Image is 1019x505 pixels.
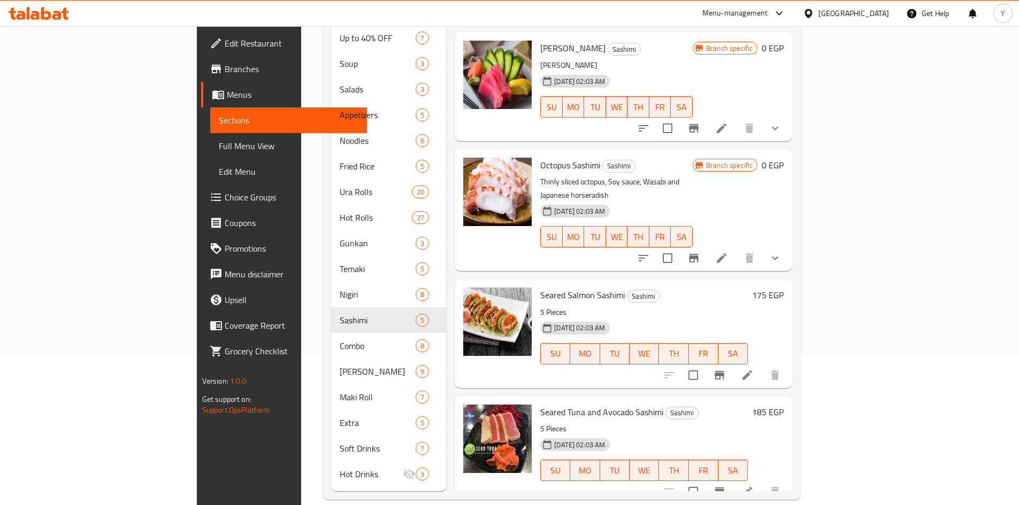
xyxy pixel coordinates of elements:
[416,444,428,454] span: 7
[416,341,428,351] span: 8
[331,230,447,256] div: Gunkan3
[416,262,429,275] div: items
[540,460,570,481] button: SU
[416,290,428,300] span: 8
[201,287,367,313] a: Upsell
[588,229,602,245] span: TU
[689,343,718,364] button: FR
[627,290,660,302] span: Sashimi
[631,115,656,141] button: sort-choices
[202,403,270,417] a: Support.OpsPlatform
[632,229,645,245] span: TH
[693,346,714,361] span: FR
[331,179,447,205] div: Ura Rolls20
[201,30,367,56] a: Edit Restaurant
[225,216,358,229] span: Coupons
[762,158,784,173] h6: 0 EGP
[723,346,744,361] span: SA
[627,96,649,118] button: TH
[340,365,416,378] div: Hoso Maki
[416,469,428,479] span: 3
[340,211,412,224] div: Hot Rolls
[225,268,358,281] span: Menu disclaimer
[762,245,788,271] button: show more
[331,436,447,461] div: Soft Drinks7
[340,365,416,378] span: [PERSON_NAME]
[340,288,416,301] span: Nigiri
[340,339,416,352] span: Combo
[416,110,428,120] span: 5
[762,479,788,504] button: delete
[219,165,358,178] span: Edit Menu
[230,374,247,388] span: 1.0.0
[463,158,532,226] img: Octopus Sashimi
[225,242,358,255] span: Promotions
[225,293,358,306] span: Upsell
[219,139,358,152] span: Full Menu View
[416,367,428,377] span: 9
[331,25,447,51] div: Up to 40% OFF7
[584,226,606,247] button: TU
[550,76,609,87] span: [DATE] 02:03 AM
[540,96,562,118] button: SU
[331,282,447,307] div: Nigiri8
[671,96,693,118] button: SA
[663,463,684,478] span: TH
[340,57,416,70] span: Soup
[331,102,447,128] div: Appetizers5
[340,262,416,275] span: Temaki
[656,117,679,139] span: Select to update
[540,343,570,364] button: SU
[634,463,655,478] span: WE
[416,84,428,95] span: 3
[608,43,641,56] div: Sashimi
[331,333,447,359] div: Combo8
[681,245,707,271] button: Branch-specific-item
[606,96,628,118] button: WE
[201,210,367,236] a: Coupons
[1001,7,1005,19] span: Y
[769,122,782,135] svg: Show Choices
[550,206,609,216] span: [DATE] 02:03 AM
[416,136,428,146] span: 6
[201,261,367,287] a: Menu disclaimer
[567,99,580,115] span: MO
[331,461,447,487] div: Hot Drinks3
[416,160,429,173] div: items
[656,247,679,269] span: Select to update
[600,460,630,481] button: TU
[737,115,762,141] button: delete
[741,369,754,382] a: Edit menu item
[603,160,635,172] span: Sashimi
[331,21,447,491] nav: Menu sections
[340,468,403,480] div: Hot Drinks
[630,460,659,481] button: WE
[219,114,358,127] span: Sections
[762,41,784,56] h6: 0 EGP
[201,184,367,210] a: Choice Groups
[340,83,416,96] span: Salads
[201,82,367,107] a: Menus
[610,229,624,245] span: WE
[331,153,447,179] div: Fried Rice5
[210,107,367,133] a: Sections
[340,314,416,327] span: Sashimi
[666,407,698,419] span: Sashimi
[416,59,428,69] span: 3
[659,460,688,481] button: TH
[675,99,688,115] span: SA
[540,422,748,436] p: 5 Pieces
[331,359,447,384] div: [PERSON_NAME]9
[340,391,416,403] div: Maki Roll
[604,463,625,478] span: TU
[416,238,428,248] span: 3
[682,480,704,503] span: Select to update
[627,290,660,302] div: Sashimi
[741,485,754,498] a: Edit menu item
[584,96,606,118] button: TU
[671,226,693,247] button: SA
[340,416,416,429] span: Extra
[540,404,663,420] span: Seared Tuna and Avocado Sashimi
